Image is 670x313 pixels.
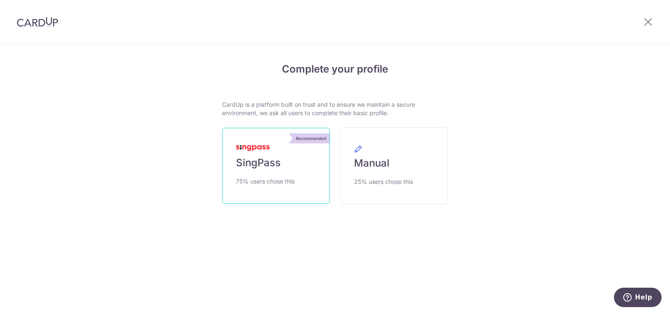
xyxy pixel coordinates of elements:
[21,6,38,13] span: Help
[17,17,58,27] img: CardUp
[354,156,389,170] span: Manual
[222,100,448,117] p: CardUp is a platform built on trust and to ensure we maintain a secure environment, we ask all us...
[236,145,270,151] img: MyInfoLogo
[292,133,330,143] div: Recommended
[236,176,295,186] span: 75% users chose this
[340,127,448,204] a: Manual 25% users chose this
[354,177,413,187] span: 25% users chose this
[222,62,448,77] h4: Complete your profile
[236,156,281,170] span: SingPass
[222,128,330,204] a: Recommended SingPass 75% users chose this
